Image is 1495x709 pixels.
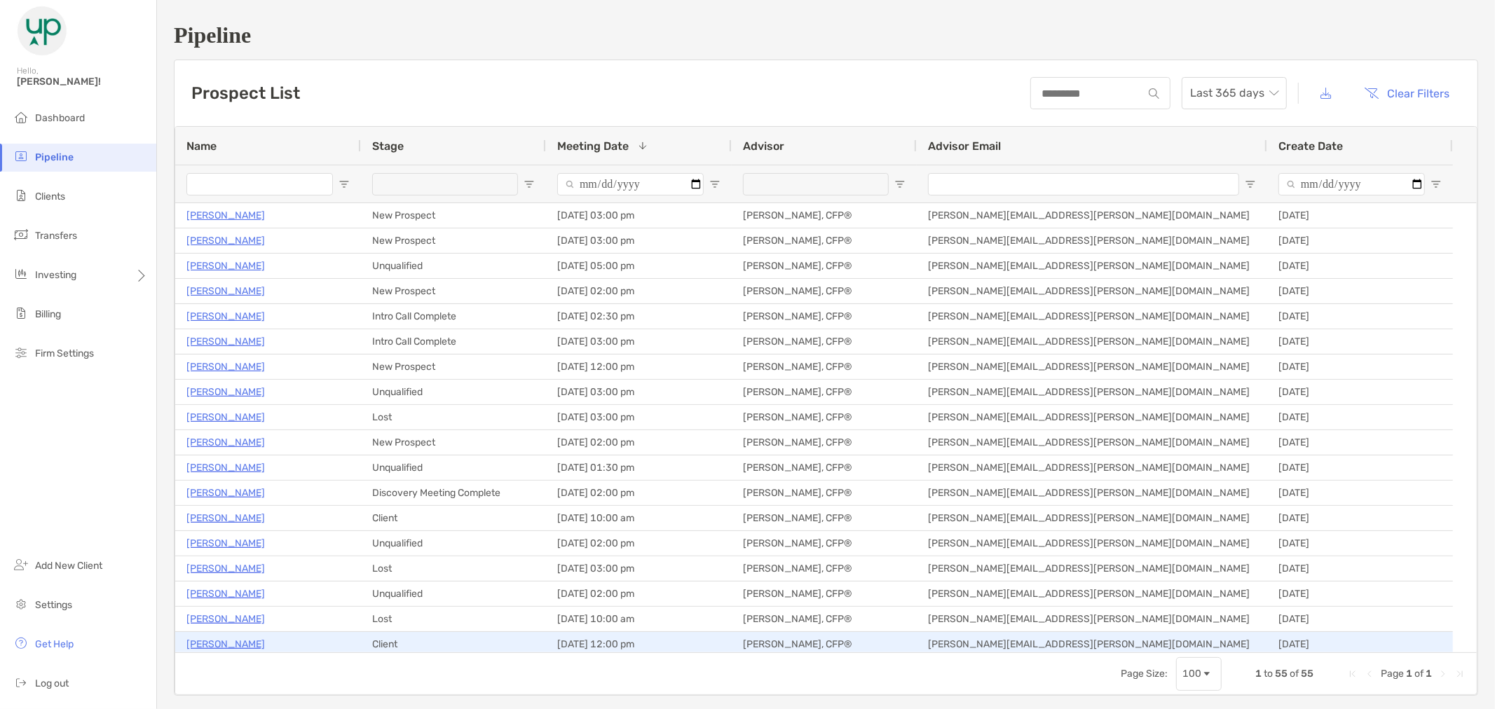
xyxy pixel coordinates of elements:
[557,173,704,195] input: Meeting Date Filter Input
[1190,78,1278,109] span: Last 365 days
[1267,430,1453,455] div: [DATE]
[1267,405,1453,429] div: [DATE]
[1267,581,1453,606] div: [DATE]
[1245,179,1256,190] button: Open Filter Menu
[1176,657,1222,691] div: Page Size
[546,354,732,379] div: [DATE] 12:00 pm
[546,430,732,455] div: [DATE] 02:00 pm
[1381,668,1404,680] span: Page
[186,610,265,628] a: [PERSON_NAME]
[13,556,29,573] img: add_new_client icon
[1267,279,1453,303] div: [DATE]
[546,632,732,656] div: [DATE] 12:00 pm
[13,266,29,282] img: investing icon
[928,139,1001,153] span: Advisor Email
[546,607,732,631] div: [DATE] 10:00 am
[13,305,29,322] img: billing icon
[1426,668,1432,680] span: 1
[186,459,265,476] a: [PERSON_NAME]
[732,228,917,253] div: [PERSON_NAME], CFP®
[743,139,784,153] span: Advisor
[1454,668,1466,680] div: Last Page
[917,203,1267,228] div: [PERSON_NAME][EMAIL_ADDRESS][PERSON_NAME][DOMAIN_NAME]
[1149,88,1159,99] img: input icon
[917,632,1267,656] div: [PERSON_NAME][EMAIL_ADDRESS][PERSON_NAME][DOMAIN_NAME]
[1264,668,1273,680] span: to
[35,347,94,359] span: Firm Settings
[35,191,65,202] span: Clients
[191,83,300,103] h3: Prospect List
[186,207,265,224] a: [PERSON_NAME]
[732,254,917,278] div: [PERSON_NAME], CFP®
[361,380,546,404] div: Unqualified
[546,506,732,530] div: [DATE] 10:00 am
[732,556,917,581] div: [PERSON_NAME], CFP®
[174,22,1478,48] h1: Pipeline
[186,257,265,275] a: [PERSON_NAME]
[186,308,265,325] a: [PERSON_NAME]
[732,581,917,606] div: [PERSON_NAME], CFP®
[35,151,74,163] span: Pipeline
[732,380,917,404] div: [PERSON_NAME], CFP®
[17,6,67,56] img: Zoe Logo
[13,226,29,243] img: transfers icon
[361,430,546,455] div: New Prospect
[732,405,917,429] div: [PERSON_NAME], CFP®
[546,304,732,329] div: [DATE] 02:30 pm
[917,380,1267,404] div: [PERSON_NAME][EMAIL_ADDRESS][PERSON_NAME][DOMAIN_NAME]
[732,455,917,480] div: [PERSON_NAME], CFP®
[732,354,917,379] div: [PERSON_NAME], CFP®
[361,279,546,303] div: New Prospect
[917,581,1267,606] div: [PERSON_NAME][EMAIL_ADDRESS][PERSON_NAME][DOMAIN_NAME]
[1406,668,1412,680] span: 1
[1354,78,1461,109] button: Clear Filters
[361,632,546,656] div: Client
[557,139,629,153] span: Meeting Date
[917,329,1267,354] div: [PERSON_NAME][EMAIL_ADDRESS][PERSON_NAME][DOMAIN_NAME]
[361,506,546,530] div: Client
[361,581,546,606] div: Unqualified
[186,232,265,249] p: [PERSON_NAME]
[917,607,1267,631] div: [PERSON_NAME][EMAIL_ADDRESS][PERSON_NAME][DOMAIN_NAME]
[1267,531,1453,556] div: [DATE]
[35,638,74,650] span: Get Help
[1267,354,1453,379] div: [DATE]
[546,203,732,228] div: [DATE] 03:00 pm
[186,560,265,577] p: [PERSON_NAME]
[361,304,546,329] div: Intro Call Complete
[732,531,917,556] div: [PERSON_NAME], CFP®
[372,139,404,153] span: Stage
[1267,481,1453,505] div: [DATE]
[1267,455,1453,480] div: [DATE]
[13,674,29,691] img: logout icon
[917,455,1267,480] div: [PERSON_NAME][EMAIL_ADDRESS][PERSON_NAME][DOMAIN_NAME]
[35,677,69,689] span: Log out
[361,254,546,278] div: Unqualified
[1267,506,1453,530] div: [DATE]
[1267,254,1453,278] div: [DATE]
[13,109,29,125] img: dashboard icon
[186,535,265,552] a: [PERSON_NAME]
[1364,668,1375,680] div: Previous Page
[1278,139,1343,153] span: Create Date
[1278,173,1425,195] input: Create Date Filter Input
[546,254,732,278] div: [DATE] 05:00 pm
[546,481,732,505] div: [DATE] 02:00 pm
[186,383,265,401] p: [PERSON_NAME]
[186,509,265,527] p: [PERSON_NAME]
[339,179,350,190] button: Open Filter Menu
[361,329,546,354] div: Intro Call Complete
[732,607,917,631] div: [PERSON_NAME], CFP®
[917,531,1267,556] div: [PERSON_NAME][EMAIL_ADDRESS][PERSON_NAME][DOMAIN_NAME]
[186,408,265,426] a: [PERSON_NAME]
[361,354,546,379] div: New Prospect
[186,173,333,195] input: Name Filter Input
[546,405,732,429] div: [DATE] 03:00 pm
[186,139,217,153] span: Name
[35,599,72,611] span: Settings
[186,585,265,603] a: [PERSON_NAME]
